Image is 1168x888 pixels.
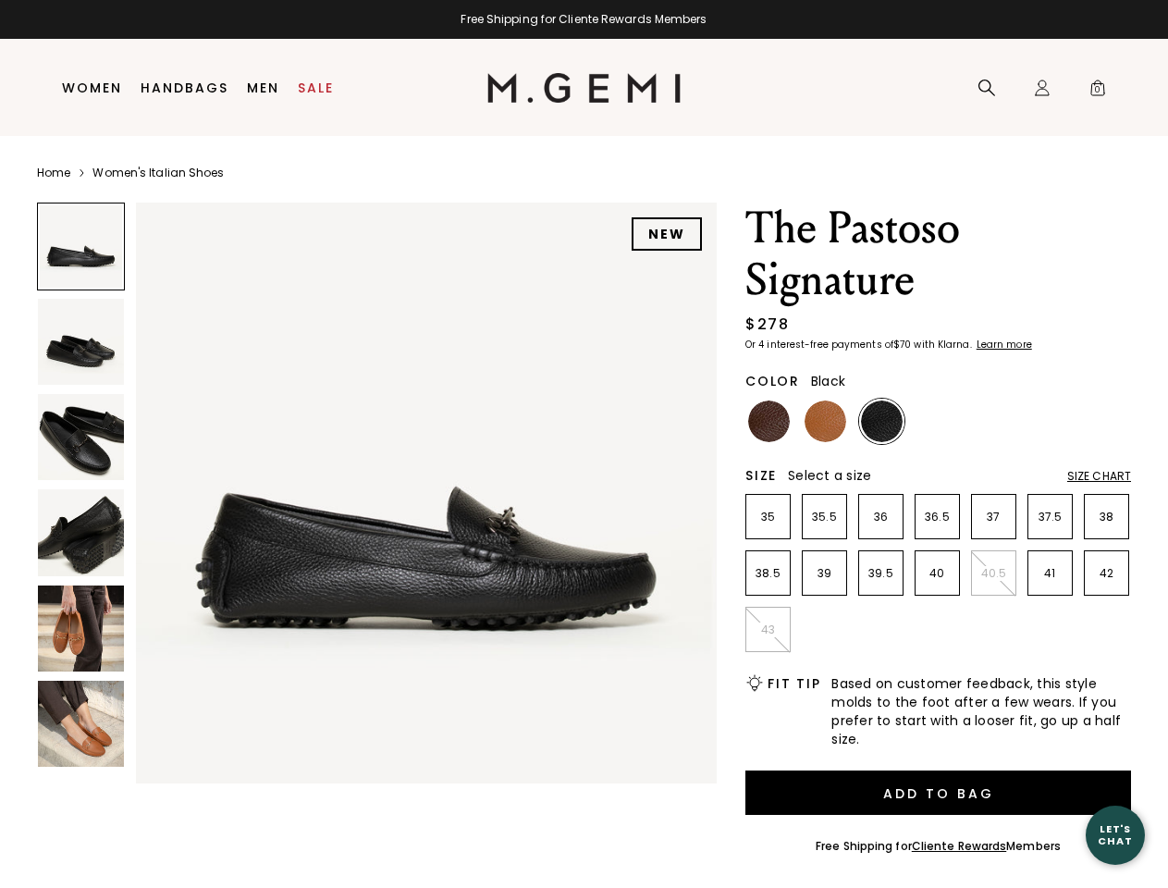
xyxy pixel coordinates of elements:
p: 40.5 [972,566,1015,581]
p: 37 [972,510,1015,524]
p: 38.5 [746,566,790,581]
h2: Color [745,374,800,388]
h2: Size [745,468,777,483]
img: The Pastoso Signature [38,489,124,575]
p: 36.5 [916,510,959,524]
a: Handbags [141,80,228,95]
klarna-placement-style-body: Or 4 interest-free payments of [745,338,893,351]
p: 39.5 [859,566,903,581]
a: Learn more [975,339,1032,351]
p: 43 [746,623,790,637]
a: Women's Italian Shoes [92,166,224,180]
p: 42 [1085,566,1128,581]
img: Tan [805,401,846,442]
img: The Pastoso Signature [38,394,124,480]
p: 41 [1028,566,1072,581]
p: 40 [916,566,959,581]
klarna-placement-style-body: with Klarna [914,338,974,351]
p: 38 [1085,510,1128,524]
img: The Pastoso Signature [38,681,124,767]
span: 0 [1088,82,1107,101]
div: Size Chart [1067,469,1131,484]
div: NEW [632,217,702,251]
img: The Pastoso Signature [38,299,124,385]
div: $278 [745,314,789,336]
img: The Pastoso Signature [136,203,717,783]
klarna-placement-style-cta: Learn more [977,338,1032,351]
a: Cliente Rewards [912,838,1007,854]
klarna-placement-style-amount: $70 [893,338,911,351]
h2: Fit Tip [768,676,820,691]
button: Add to Bag [745,771,1131,815]
p: 37.5 [1028,510,1072,524]
a: Women [62,80,122,95]
div: Let's Chat [1086,823,1145,846]
p: 39 [803,566,846,581]
a: Men [247,80,279,95]
span: Based on customer feedback, this style molds to the foot after a few wears. If you prefer to star... [831,674,1131,748]
p: 35 [746,510,790,524]
img: The Pastoso Signature [38,586,124,672]
span: Select a size [788,466,871,485]
img: Chocolate [748,401,790,442]
span: Black [811,372,845,390]
p: 35.5 [803,510,846,524]
img: M.Gemi [487,73,681,103]
div: Free Shipping for Members [816,839,1061,854]
h1: The Pastoso Signature [745,203,1131,306]
a: Home [37,166,70,180]
img: Black [861,401,903,442]
a: Sale [298,80,334,95]
p: 36 [859,510,903,524]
